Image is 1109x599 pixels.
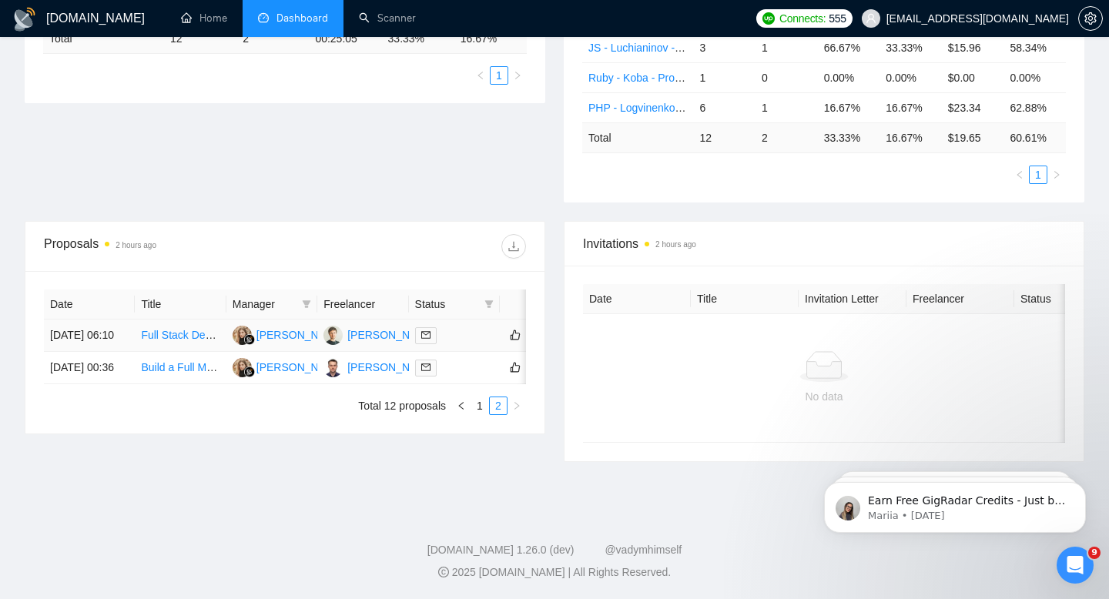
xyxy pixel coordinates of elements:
[276,12,328,25] span: Dashboard
[256,326,345,343] div: [PERSON_NAME]
[693,62,756,92] td: 1
[1079,12,1102,25] span: setting
[415,296,478,313] span: Status
[141,361,548,373] a: Build a Full Medical Question Bank Website (Similar to [PERSON_NAME] or UWorld)
[490,66,508,85] li: 1
[508,397,526,415] button: right
[942,122,1004,152] td: $ 19.65
[323,358,343,377] img: AL
[906,284,1014,314] th: Freelancer
[358,397,446,415] li: Total 12 proposals
[347,326,436,343] div: [PERSON_NAME]
[583,284,691,314] th: Date
[471,66,490,85] li: Previous Page
[506,326,524,344] button: like
[502,240,525,253] span: download
[233,358,252,377] img: KY
[226,289,317,320] th: Manager
[693,32,756,62] td: 3
[1047,166,1066,184] button: right
[12,564,1097,581] div: 2025 [DOMAIN_NAME] | All Rights Reserved.
[1003,122,1066,152] td: 60.61 %
[135,320,226,352] td: Full Stack Developer for Extensive Trading Application
[693,122,756,152] td: 12
[258,12,269,23] span: dashboard
[256,359,345,376] div: [PERSON_NAME]
[471,397,488,414] a: 1
[942,92,1004,122] td: $23.34
[382,24,454,54] td: 33.33 %
[302,299,311,309] span: filter
[1030,166,1047,183] a: 1
[655,240,696,249] time: 2 hours ago
[1078,12,1103,25] a: setting
[236,24,309,54] td: 2
[347,359,436,376] div: [PERSON_NAME]
[484,299,494,309] span: filter
[1047,166,1066,184] li: Next Page
[359,12,416,25] a: searchScanner
[421,330,431,340] span: mail
[1010,166,1029,184] button: left
[1057,547,1094,584] iframe: Intercom live chat
[588,72,692,84] a: Ruby - Koba - Project
[879,92,942,122] td: 16.67%
[233,360,345,373] a: KY[PERSON_NAME]
[427,544,575,556] a: [DOMAIN_NAME] 1.26.0 (dev)
[44,352,135,384] td: [DATE] 00:36
[513,71,522,80] span: right
[508,66,527,85] li: Next Page
[452,397,471,415] button: left
[510,329,521,341] span: like
[693,92,756,122] td: 6
[506,358,524,376] button: like
[421,363,431,372] span: mail
[582,122,693,152] td: Total
[135,289,226,320] th: Title
[44,320,135,352] td: [DATE] 06:10
[818,92,880,122] td: 16.67%
[588,42,712,54] a: JS - Luchianinov - Project
[512,401,521,410] span: right
[1029,166,1047,184] li: 1
[866,13,876,24] span: user
[489,397,508,415] li: 2
[510,361,521,373] span: like
[879,32,942,62] td: 33.33%
[490,397,507,414] a: 2
[244,366,255,377] img: gigradar-bm.png
[452,397,471,415] li: Previous Page
[508,66,527,85] button: right
[491,67,508,84] a: 1
[438,567,449,577] span: copyright
[779,10,826,27] span: Connects:
[141,329,400,341] a: Full Stack Developer for Extensive Trading Application
[299,293,314,316] span: filter
[164,24,236,54] td: 12
[799,284,906,314] th: Invitation Letter
[471,397,489,415] li: 1
[1052,170,1061,179] span: right
[942,62,1004,92] td: $0.00
[1015,170,1024,179] span: left
[879,62,942,92] td: 0.00%
[233,328,345,340] a: KY[PERSON_NAME]
[471,66,490,85] button: left
[457,401,466,410] span: left
[44,234,285,259] div: Proposals
[1003,92,1066,122] td: 62.88%
[801,450,1109,557] iframe: Intercom notifications message
[181,12,227,25] a: homeHome
[116,241,156,249] time: 2 hours ago
[501,234,526,259] button: download
[233,326,252,345] img: KY
[12,7,37,32] img: logo
[454,24,527,54] td: 16.67 %
[583,234,1065,253] span: Invitations
[829,10,846,27] span: 555
[756,62,818,92] td: 0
